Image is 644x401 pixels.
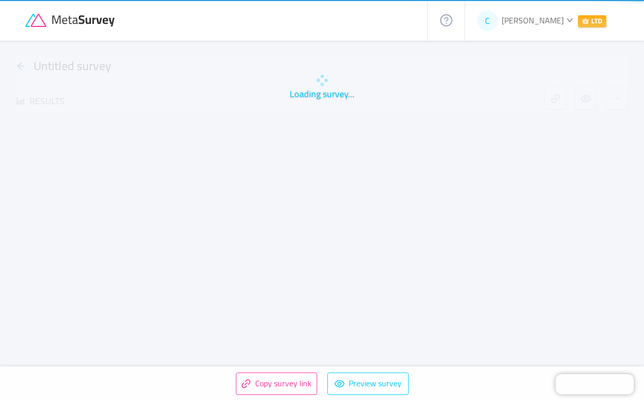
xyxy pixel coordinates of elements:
i: icon: crown [582,17,589,24]
div: Loading survey... [16,85,628,101]
span: [PERSON_NAME] [502,13,564,28]
button: icon: eyePreview survey [327,373,409,395]
i: icon: question-circle [440,14,452,26]
iframe: Chatra live chat [556,374,634,394]
i: icon: down [566,17,573,23]
span: C [485,11,490,31]
span: LTD [578,15,606,27]
button: icon: linkCopy survey link [236,373,317,395]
